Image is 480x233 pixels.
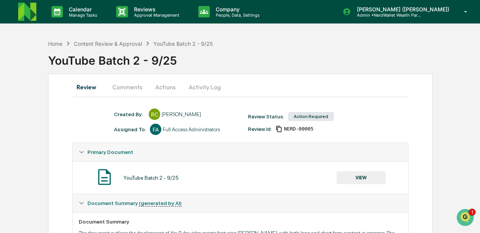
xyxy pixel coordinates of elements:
[182,78,227,96] button: Activity Log
[8,110,20,122] img: Jack Rasmussen
[5,166,52,180] a: 🖐️Preclearance
[73,143,408,161] div: Primary Document
[148,78,182,96] button: Actions
[73,161,408,194] div: Primary Document
[87,200,182,206] span: Document Summary
[149,109,160,120] div: RC
[15,118,21,124] img: 1746055101610-c473b297-6a78-478c-a979-82029cc54cd1
[163,126,220,132] div: Full Access Administrators
[55,170,61,176] div: 🗄️
[150,124,161,135] div: FA
[75,177,92,183] span: Pylon
[53,177,92,183] a: Powered byPylon
[351,6,453,12] p: [PERSON_NAME] ([PERSON_NAME])
[87,149,133,155] span: Primary Document
[248,126,272,132] div: Review Id:
[162,111,201,117] div: [PERSON_NAME]
[128,12,183,18] p: Approval Management
[16,72,30,86] img: 8933085812038_c878075ebb4cc5468115_72.jpg
[139,200,182,207] u: (generated by AI)
[63,117,65,123] span: •
[79,219,402,225] div: Document Summary
[72,78,106,96] button: Review
[63,12,101,18] p: Manage Tasks
[48,40,62,47] div: Home
[337,171,386,184] button: VIEW
[15,169,49,177] span: Preclearance
[8,98,51,104] div: Past conversations
[73,194,408,212] div: Document Summary (generated by AI)
[34,80,104,86] div: We're available if you need us!
[8,170,14,176] div: 🖐️
[67,117,83,123] span: [DATE]
[210,6,263,12] p: Company
[52,166,97,180] a: 🗄️Attestations
[114,111,145,117] div: Created By: ‎ ‎
[123,175,179,181] div: YouTube Batch 2 - 9/25
[210,12,263,18] p: People, Data, Settings
[129,75,138,84] button: Start new chat
[351,12,421,18] p: Admin • NerdWallet Wealth Partners
[74,40,142,47] div: Content Review & Approval
[34,72,124,80] div: Start new chat
[18,3,36,21] img: logo
[75,138,90,144] span: [DATE]
[62,169,94,177] span: Attestations
[8,30,138,42] p: How can we help?
[153,40,213,47] div: YouTube Batch 2 - 9/25
[8,72,21,86] img: 1746055101610-c473b297-6a78-478c-a979-82029cc54cd1
[71,138,73,144] span: •
[8,130,20,143] img: DeeAnn Dempsey (C)
[114,126,146,132] div: Assigned To:
[72,78,408,96] div: secondary tabs example
[288,112,334,121] div: Action Required
[23,138,69,144] span: [PERSON_NAME] (C)
[128,6,183,12] p: Reviews
[248,113,284,120] div: Review Status:
[117,97,138,106] button: See all
[95,168,114,186] img: Document Icon
[23,117,61,123] span: [PERSON_NAME]
[284,126,313,132] span: daed1b07-f8b8-4b53-90f0-2e94a28d7b35
[456,208,476,228] iframe: Open customer support
[63,6,101,12] p: Calendar
[48,48,480,67] div: YouTube Batch 2 - 9/25
[106,78,148,96] button: Comments
[8,8,23,23] img: Greenboard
